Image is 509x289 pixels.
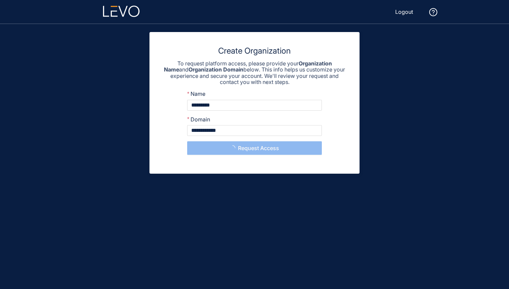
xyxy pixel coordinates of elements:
h3: Create Organization [163,46,346,56]
input: Domain [187,125,322,136]
span: loading [230,145,238,151]
strong: Organization Name [164,60,332,73]
span: Request Access [238,145,279,151]
button: Request Access [187,141,322,155]
label: Domain [187,116,210,122]
p: To request platform access, please provide your and below. This info helps us customize your expe... [163,60,346,85]
span: Logout [395,9,413,15]
label: Name [187,91,205,97]
input: Name [187,100,322,111]
strong: Organization Domain [189,66,243,73]
button: Logout [390,6,418,17]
